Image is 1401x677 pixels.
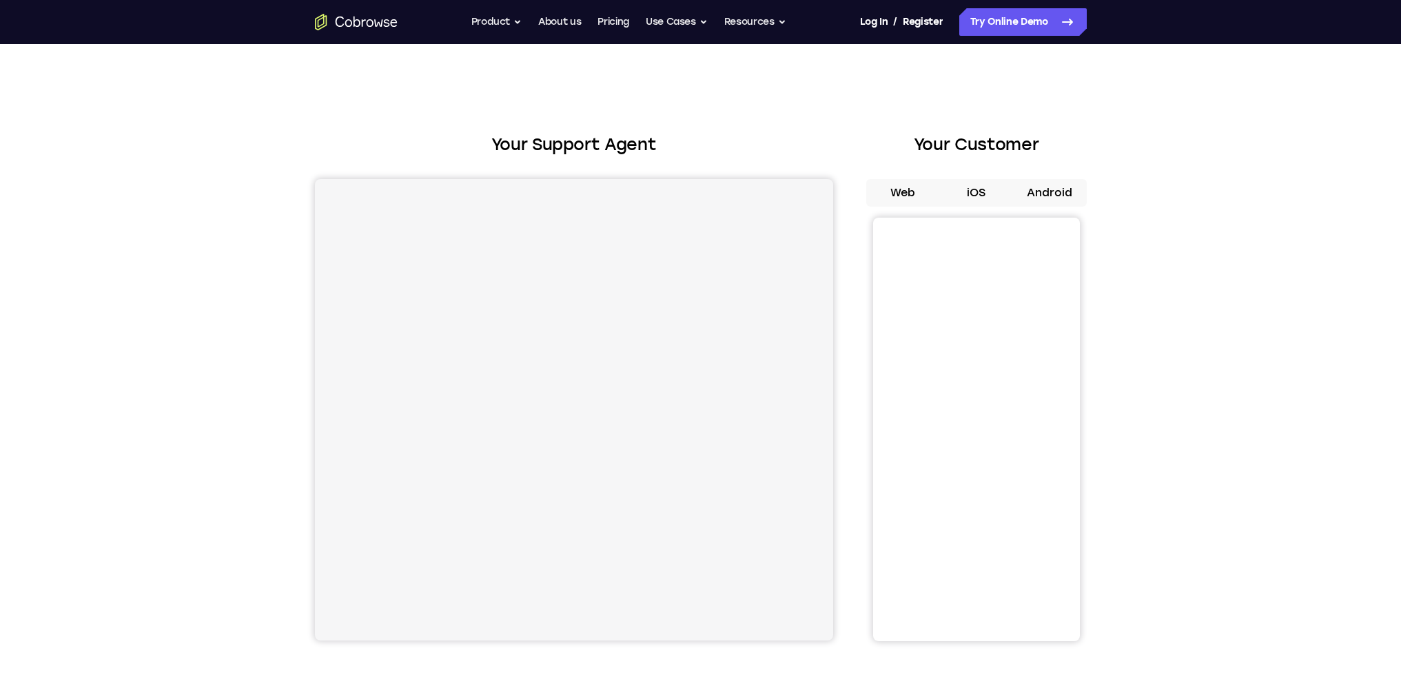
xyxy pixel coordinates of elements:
[597,8,629,36] a: Pricing
[646,8,708,36] button: Use Cases
[893,14,897,30] span: /
[471,8,522,36] button: Product
[903,8,943,36] a: Register
[315,179,833,640] iframe: Agent
[724,8,786,36] button: Resources
[860,8,888,36] a: Log In
[866,179,940,207] button: Web
[315,132,833,157] h2: Your Support Agent
[939,179,1013,207] button: iOS
[315,14,398,30] a: Go to the home page
[1013,179,1087,207] button: Android
[959,8,1087,36] a: Try Online Demo
[538,8,581,36] a: About us
[866,132,1087,157] h2: Your Customer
